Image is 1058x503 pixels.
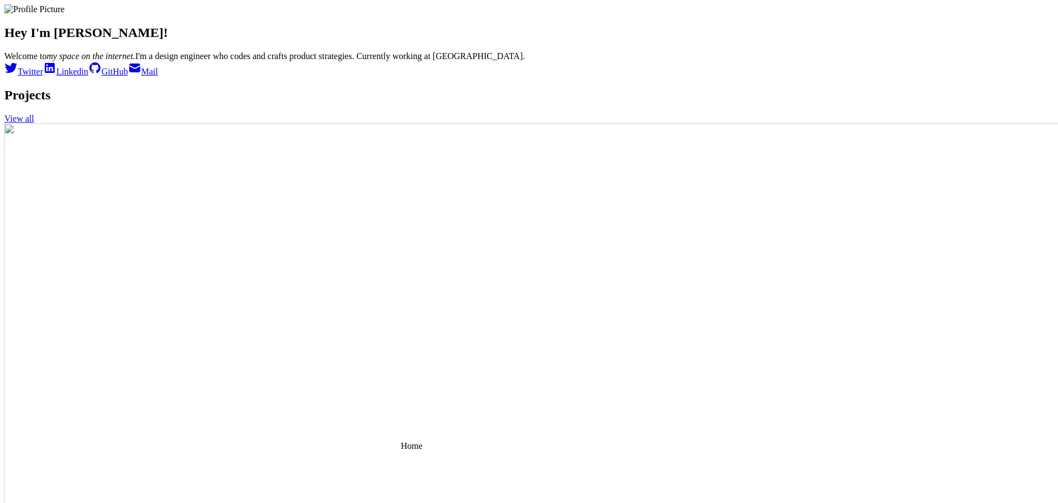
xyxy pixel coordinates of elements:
[128,67,158,76] a: Mail
[46,51,135,61] em: my space on the internet.
[88,67,128,76] a: GitHub
[4,88,1054,103] h2: Projects
[401,441,422,451] span: Home
[4,114,34,123] a: View all
[43,67,88,76] a: Linkedin
[4,67,43,76] a: Twitter
[4,25,1054,40] h1: Hey I'm [PERSON_NAME]!
[4,4,65,14] img: Profile Picture
[4,51,525,61] span: Welcome to I'm a design engineer who codes and crafts product strategies. Currently working at [G...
